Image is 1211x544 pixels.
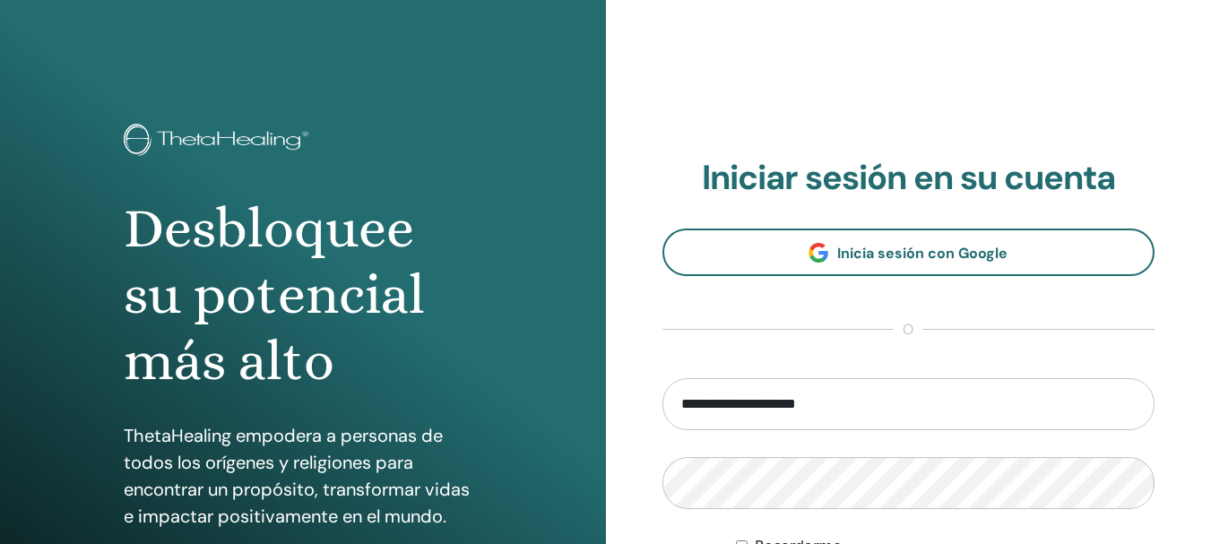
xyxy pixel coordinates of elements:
p: ThetaHealing empodera a personas de todos los orígenes y religiones para encontrar un propósito, ... [124,422,482,530]
span: Inicia sesión con Google [837,244,1008,263]
h1: Desbloquee su potencial más alto [124,195,482,395]
h2: Iniciar sesión en su cuenta [662,158,1155,199]
a: Inicia sesión con Google [662,229,1155,276]
span: o [894,319,922,341]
